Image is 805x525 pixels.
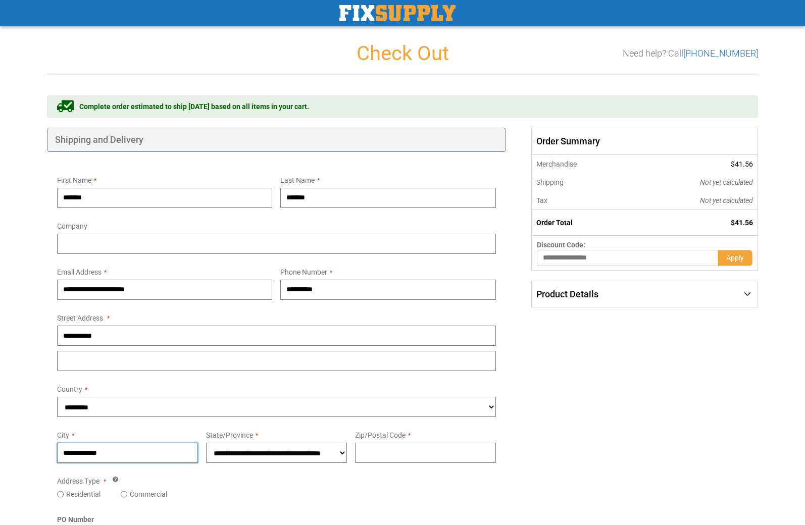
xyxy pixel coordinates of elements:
a: store logo [339,5,456,21]
a: [PHONE_NUMBER] [683,48,758,59]
span: Complete order estimated to ship [DATE] based on all items in your cart. [79,101,309,112]
span: Not yet calculated [700,178,753,186]
span: Discount Code: [537,241,585,249]
div: Shipping and Delivery [47,128,506,152]
h3: Need help? Call [623,48,758,59]
span: Order Summary [531,128,758,155]
th: Merchandise [531,155,632,173]
span: First Name [57,176,91,184]
span: Not yet calculated [700,196,753,204]
th: Tax [531,191,632,210]
span: $41.56 [731,219,753,227]
span: Company [57,222,87,230]
span: City [57,431,69,439]
button: Apply [718,250,752,266]
span: Shipping [536,178,564,186]
label: Commercial [130,489,167,499]
span: $41.56 [731,160,753,168]
span: Street Address [57,314,103,322]
strong: Order Total [536,219,573,227]
span: Last Name [280,176,315,184]
span: Email Address [57,268,102,276]
span: Country [57,385,82,393]
label: Residential [66,489,100,499]
span: Address Type [57,477,99,485]
span: Product Details [536,289,598,299]
h1: Check Out [47,42,758,65]
span: Apply [726,254,744,262]
img: Fix Industrial Supply [339,5,456,21]
span: Phone Number [280,268,327,276]
span: State/Province [206,431,253,439]
span: Zip/Postal Code [355,431,406,439]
